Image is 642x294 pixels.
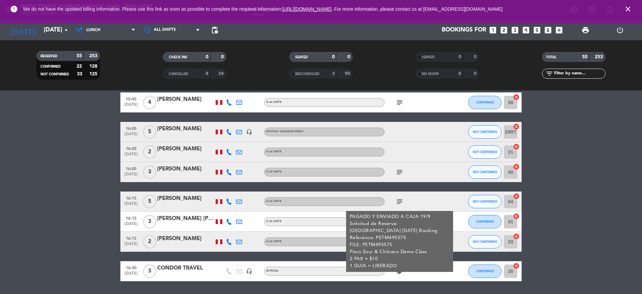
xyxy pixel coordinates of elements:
[40,65,61,68] span: CONFIRMED
[468,195,502,208] button: NOT CONFIRMED
[143,165,156,179] span: 3
[624,5,632,13] i: close
[266,200,282,203] span: A la Carte
[422,72,439,76] span: NO SHOW
[513,94,520,100] i: cancel
[474,71,478,76] strong: 0
[143,265,156,278] span: 3
[295,56,308,59] span: SEATED
[266,170,282,173] span: A la Carte
[581,26,590,34] span: print
[40,73,69,76] span: NOT CONFIRMED
[143,145,156,159] span: 2
[157,95,214,104] div: [PERSON_NAME]
[157,125,214,133] div: [PERSON_NAME]
[266,130,303,133] span: Without assigned menu
[595,55,604,59] strong: 253
[513,143,520,150] i: cancel
[500,26,508,34] i: looks_two
[211,26,219,34] span: pending_actions
[468,165,502,179] button: NOT CONFIRMED
[476,100,494,104] span: CONFIRMED
[157,165,214,173] div: [PERSON_NAME]
[62,26,70,34] i: arrow_drop_down
[123,214,139,222] span: 16:15
[476,220,494,223] span: CONFIRMED
[442,27,486,33] span: Bookings for
[169,56,187,59] span: CHECK INS
[266,101,282,103] span: A la Carte
[546,56,556,59] span: TOTAL
[86,28,100,32] span: Lunch
[555,26,563,34] i: add_box
[513,213,520,220] i: cancel
[350,213,450,270] div: PAGADO Y ENVIADO A CAJA 19/9 Solicitud de Reserva: [GEOGRAPHIC_DATA] [DATE] Booking Reference: PE...
[206,71,208,76] strong: 8
[396,168,404,176] i: subject
[295,72,320,76] span: RESCHEDULED
[246,129,252,135] i: headset_mic
[332,55,335,59] strong: 0
[206,55,208,59] strong: 0
[123,234,139,242] span: 16:15
[123,222,139,229] span: [DATE]
[123,144,139,152] span: 16:00
[123,102,139,110] span: [DATE]
[123,264,139,271] span: 16:30
[157,194,214,203] div: [PERSON_NAME]
[396,198,404,206] i: subject
[123,242,139,249] span: [DATE]
[123,95,139,102] span: 15:45
[89,54,99,58] strong: 253
[522,26,530,34] i: looks_4
[458,71,461,76] strong: 0
[473,150,497,154] span: NOT CONFIRMED
[582,55,587,59] strong: 55
[513,123,520,130] i: cancel
[468,145,502,159] button: NOT CONFIRMED
[157,264,214,273] div: CONDOR TRAVEL
[489,26,497,34] i: looks_one
[332,6,503,12] a: . For more information, please contact us at [EMAIL_ADDRESS][DOMAIN_NAME]
[157,214,214,223] div: [PERSON_NAME] [PERSON_NAME]
[266,270,279,272] span: Especial
[143,125,156,139] span: 5
[468,125,502,139] button: NOT CONFIRMED
[513,263,520,269] i: cancel
[476,269,494,273] span: CONFIRMED
[511,26,519,34] i: looks_3
[266,220,282,223] span: A la Carte
[468,235,502,248] button: NOT CONFIRMED
[123,202,139,209] span: [DATE]
[221,55,225,59] strong: 0
[468,215,502,228] button: CONFIRMED
[347,55,351,59] strong: 0
[468,96,502,109] button: CONFIRMED
[473,200,497,203] span: NOT CONFIRMED
[246,268,252,274] i: headset_mic
[123,194,139,202] span: 16:15
[332,71,335,76] strong: 3
[157,145,214,153] div: [PERSON_NAME]
[345,71,351,76] strong: 90
[40,55,58,58] span: RESERVED
[123,271,139,279] span: [DATE]
[5,23,40,38] i: [DATE]
[422,56,435,59] span: SERVED
[143,195,156,208] span: 5
[77,54,82,58] strong: 55
[123,132,139,140] span: [DATE]
[473,170,497,174] span: NOT CONFIRMED
[266,150,282,153] span: A la Carte
[89,72,99,76] strong: 125
[513,193,520,200] i: cancel
[468,265,502,278] button: CONFIRMED
[77,72,82,76] strong: 33
[157,234,214,243] div: [PERSON_NAME]
[23,6,503,12] span: We do not have the updated billing information. Please use this link as soon as possible to compl...
[143,235,156,248] span: 2
[474,55,478,59] strong: 0
[616,26,624,34] i: power_settings_new
[169,72,189,76] span: CANCELLED
[473,130,497,134] span: NOT CONFIRMED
